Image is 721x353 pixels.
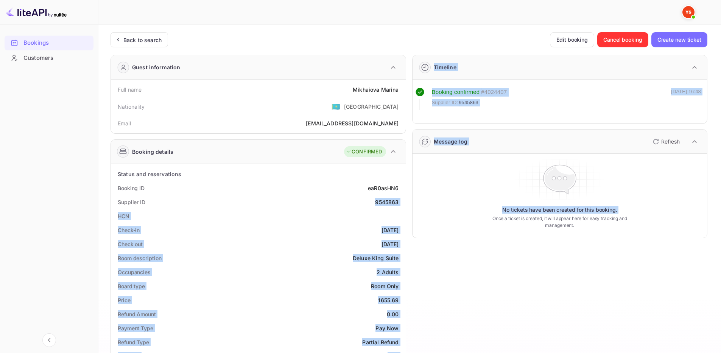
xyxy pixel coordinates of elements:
img: Yandex Support [682,6,695,18]
div: Mikhaiova Marina [353,86,399,94]
div: 2 Adults [377,268,399,276]
div: Room Only [371,282,399,290]
div: Customers [23,54,90,62]
span: United States [332,100,340,113]
div: Back to search [123,36,162,44]
div: Payment Type [118,324,153,332]
div: Booking confirmed [432,88,480,97]
p: No tickets have been created for this booking. [502,206,617,214]
div: 0.00 [387,310,399,318]
div: Email [118,119,131,127]
div: Nationality [118,103,145,111]
div: Bookings [23,39,90,47]
div: [GEOGRAPHIC_DATA] [344,103,399,111]
a: Customers [5,51,93,65]
div: Deluxe King Suite [353,254,399,262]
div: Occupancies [118,268,151,276]
span: Supplier ID: [432,99,458,106]
span: 9545863 [459,99,478,106]
p: Once a ticket is created, it will appear here for easy tracking and management. [480,215,639,229]
div: Price [118,296,131,304]
div: CONFIRMED [346,148,382,156]
div: 9545863 [375,198,399,206]
div: Supplier ID [118,198,145,206]
div: Booking ID [118,184,145,192]
div: Refund Amount [118,310,156,318]
button: Edit booking [550,32,594,47]
img: LiteAPI logo [6,6,67,18]
div: Check-in [118,226,140,234]
div: [DATE] 16:48 [671,88,701,110]
div: Booking details [132,148,173,156]
div: Partial Refund [362,338,399,346]
div: Room description [118,254,161,262]
button: Refresh [648,136,683,148]
div: eaR0asHN6 [368,184,399,192]
div: Pay Now [375,324,399,332]
div: Full name [118,86,142,94]
div: # 4024407 [481,88,507,97]
div: [DATE] [382,240,399,248]
div: 1655.69 [378,296,399,304]
button: Create new ticket [651,32,707,47]
a: Bookings [5,36,93,50]
div: Refund Type [118,338,149,346]
button: Cancel booking [597,32,648,47]
div: HCN [118,212,129,220]
div: [DATE] [382,226,399,234]
div: Guest information [132,63,181,71]
p: Refresh [661,137,680,145]
div: Message log [434,137,468,145]
div: Check out [118,240,143,248]
button: Collapse navigation [42,333,56,347]
div: [EMAIL_ADDRESS][DOMAIN_NAME] [306,119,399,127]
div: Board type [118,282,145,290]
div: Status and reservations [118,170,181,178]
div: Timeline [434,63,456,71]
